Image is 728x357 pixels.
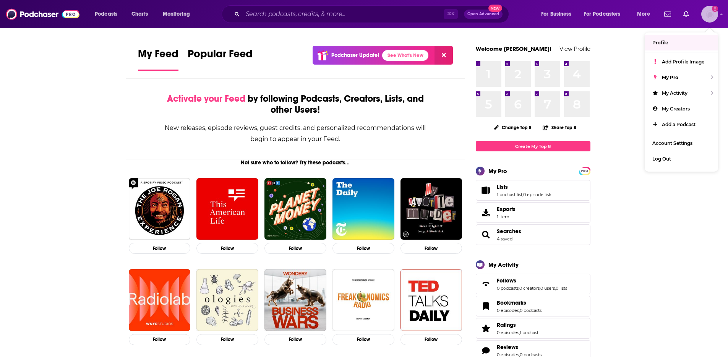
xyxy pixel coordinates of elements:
[126,159,465,166] div: Not sure who to follow? Try these podcasts...
[196,243,258,254] button: Follow
[645,135,718,151] a: Account Settings
[164,93,427,115] div: by following Podcasts, Creators, Lists, and other Users!
[382,50,428,61] a: See What's New
[555,286,556,291] span: ,
[662,106,690,112] span: My Creators
[701,6,718,23] span: Logged in as katiewhorton
[167,93,245,104] span: Activate your Feed
[476,45,551,52] a: Welcome [PERSON_NAME]!
[188,47,253,65] span: Popular Feed
[129,269,191,331] a: Radiolab
[478,345,494,356] a: Reviews
[701,6,718,23] img: User Profile
[196,269,258,331] img: Ologies with Alie Ward
[520,330,538,335] a: 1 podcast
[488,261,519,268] div: My Activity
[467,12,499,16] span: Open Advanced
[464,10,503,19] button: Open AdvancedNew
[400,243,462,254] button: Follow
[497,214,516,219] span: 1 item
[497,344,542,351] a: Reviews
[129,178,191,240] img: The Joe Rogan Experience
[131,9,148,19] span: Charts
[645,32,718,172] ul: Show profile menu
[497,344,518,351] span: Reviews
[652,140,692,146] span: Account Settings
[497,183,508,190] span: Lists
[138,47,178,71] a: My Feed
[400,269,462,331] img: TED Talks Daily
[476,296,590,316] span: Bookmarks
[680,8,692,21] a: Show notifications dropdown
[497,321,516,328] span: Ratings
[332,243,394,254] button: Follow
[645,101,718,117] a: My Creators
[497,321,538,328] a: Ratings
[497,330,519,335] a: 0 episodes
[497,206,516,213] span: Exports
[243,8,444,20] input: Search podcasts, credits, & more...
[264,269,326,331] img: Business Wars
[519,286,519,291] span: ,
[497,286,519,291] a: 0 podcasts
[488,167,507,175] div: My Pro
[584,9,621,19] span: For Podcasters
[229,5,516,23] div: Search podcasts, credits, & more...
[164,122,427,144] div: New releases, episode reviews, guest credits, and personalized recommendations will begin to appe...
[264,178,326,240] a: Planet Money
[701,6,718,23] button: Show profile menu
[478,229,494,240] a: Searches
[196,334,258,345] button: Follow
[129,334,191,345] button: Follow
[476,318,590,339] span: Ratings
[497,299,526,306] span: Bookmarks
[444,9,458,19] span: ⌘ K
[540,286,540,291] span: ,
[541,9,571,19] span: For Business
[489,123,537,132] button: Change Top 8
[264,334,326,345] button: Follow
[542,120,577,135] button: Share Top 8
[645,117,718,132] a: Add a Podcast
[662,90,687,96] span: My Activity
[652,156,671,162] span: Log Out
[540,286,555,291] a: 0 users
[497,183,552,190] a: Lists
[488,5,502,12] span: New
[478,207,494,218] span: Exports
[476,141,590,151] a: Create My Top 8
[476,224,590,245] span: Searches
[400,178,462,240] img: My Favorite Murder with Karen Kilgariff and Georgia Hardstark
[497,277,516,284] span: Follows
[519,330,520,335] span: ,
[580,168,589,174] a: PRO
[157,8,200,20] button: open menu
[712,6,718,12] svg: Add a profile image
[332,178,394,240] img: The Daily
[478,323,494,334] a: Ratings
[523,192,552,197] a: 0 episode lists
[520,308,542,313] a: 0 podcasts
[632,8,660,20] button: open menu
[196,178,258,240] img: This American Life
[662,75,678,80] span: My Pro
[476,202,590,223] a: Exports
[519,286,540,291] a: 0 creators
[497,308,519,313] a: 0 episodes
[138,47,178,65] span: My Feed
[264,243,326,254] button: Follow
[579,8,632,20] button: open menu
[497,236,512,242] a: 4 saved
[478,185,494,196] a: Lists
[6,7,79,21] img: Podchaser - Follow, Share and Rate Podcasts
[645,35,718,50] a: Profile
[662,122,696,127] span: Add a Podcast
[400,334,462,345] button: Follow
